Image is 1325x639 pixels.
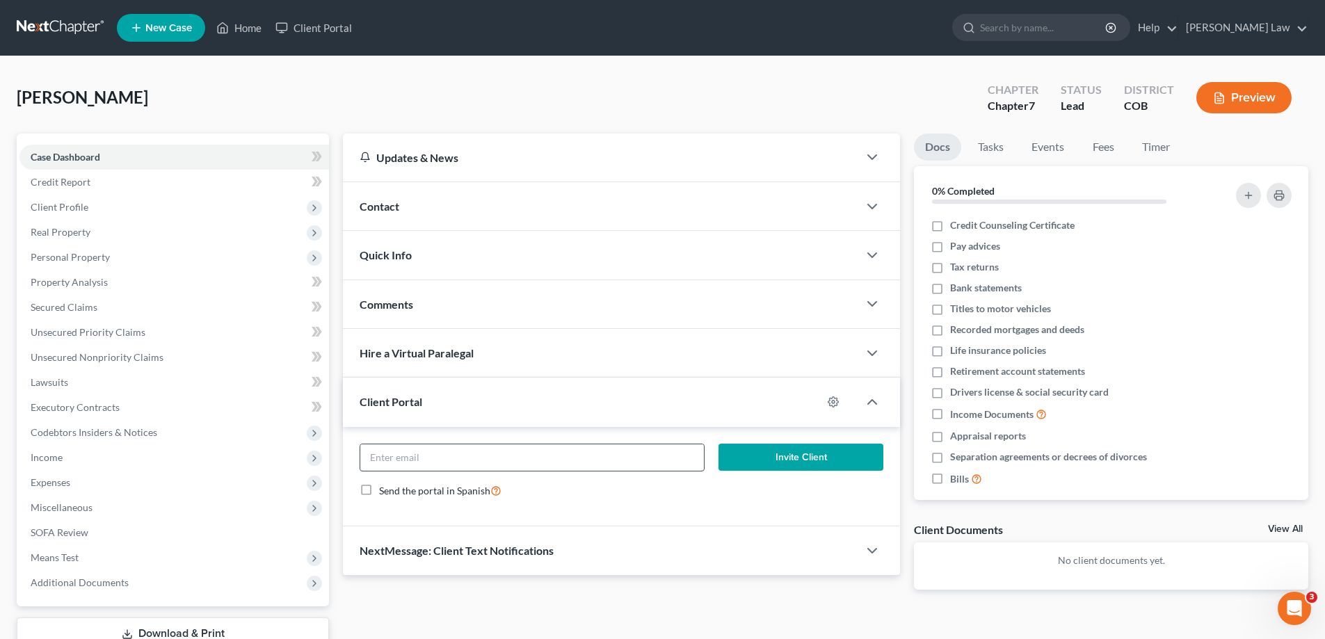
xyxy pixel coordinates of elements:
div: Client Documents [914,522,1003,537]
div: Lead [1061,98,1102,114]
span: Client Profile [31,201,88,213]
a: Secured Claims [19,295,329,320]
a: Fees [1081,134,1125,161]
a: Events [1020,134,1075,161]
span: Recorded mortgages and deeds [950,323,1084,337]
a: Tasks [967,134,1015,161]
a: Executory Contracts [19,395,329,420]
strong: 0% Completed [932,185,995,197]
a: Credit Report [19,170,329,195]
span: Appraisal reports [950,429,1026,443]
input: Enter email [360,444,703,471]
span: Hire a Virtual Paralegal [360,346,474,359]
p: No client documents yet. [925,553,1297,567]
button: Invite Client [718,444,884,471]
span: Separation agreements or decrees of divorces [950,450,1147,464]
span: Comments [360,298,413,311]
a: Help [1131,15,1178,40]
span: Bills [950,472,969,486]
span: Unsecured Nonpriority Claims [31,351,163,363]
span: [PERSON_NAME] [17,87,148,107]
div: Chapter [988,82,1038,98]
a: Timer [1131,134,1181,161]
div: COB [1124,98,1174,114]
a: Unsecured Priority Claims [19,320,329,345]
span: Life insurance policies [950,343,1046,357]
a: View All [1268,524,1303,534]
span: Secured Claims [31,301,97,313]
span: Expenses [31,476,70,488]
span: NextMessage: Client Text Notifications [360,544,554,557]
span: Retirement account statements [950,364,1085,378]
div: Chapter [988,98,1038,114]
span: Quick Info [360,248,412,261]
div: District [1124,82,1174,98]
span: Pay advices [950,239,1000,253]
span: Credit Report [31,176,90,188]
iframe: Intercom live chat [1278,592,1311,625]
span: Lawsuits [31,376,68,388]
div: Updates & News [360,150,842,165]
span: 3 [1306,592,1317,603]
span: Codebtors Insiders & Notices [31,426,157,438]
span: Bank statements [950,281,1022,295]
span: SOFA Review [31,526,88,538]
span: Executory Contracts [31,401,120,413]
input: Search by name... [980,15,1107,40]
a: Property Analysis [19,270,329,295]
span: Client Portal [360,395,422,408]
a: SOFA Review [19,520,329,545]
span: Send the portal in Spanish [379,485,490,496]
span: 7 [1029,99,1035,112]
span: Drivers license & social security card [950,385,1109,399]
span: Means Test [31,551,79,563]
a: Client Portal [268,15,359,40]
span: New Case [145,23,192,33]
span: Additional Documents [31,576,129,588]
span: Income [31,451,63,463]
span: Titles to motor vehicles [950,302,1051,316]
a: Unsecured Nonpriority Claims [19,345,329,370]
span: Miscellaneous [31,501,93,513]
a: Lawsuits [19,370,329,395]
span: Contact [360,200,399,213]
div: Status [1061,82,1102,98]
span: Unsecured Priority Claims [31,326,145,338]
span: Credit Counseling Certificate [950,218,1075,232]
a: Home [209,15,268,40]
button: Preview [1196,82,1292,113]
a: Case Dashboard [19,145,329,170]
a: [PERSON_NAME] Law [1179,15,1308,40]
a: Docs [914,134,961,161]
span: Personal Property [31,251,110,263]
span: Property Analysis [31,276,108,288]
span: Case Dashboard [31,151,100,163]
span: Tax returns [950,260,999,274]
span: Real Property [31,226,90,238]
span: Income Documents [950,407,1034,421]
